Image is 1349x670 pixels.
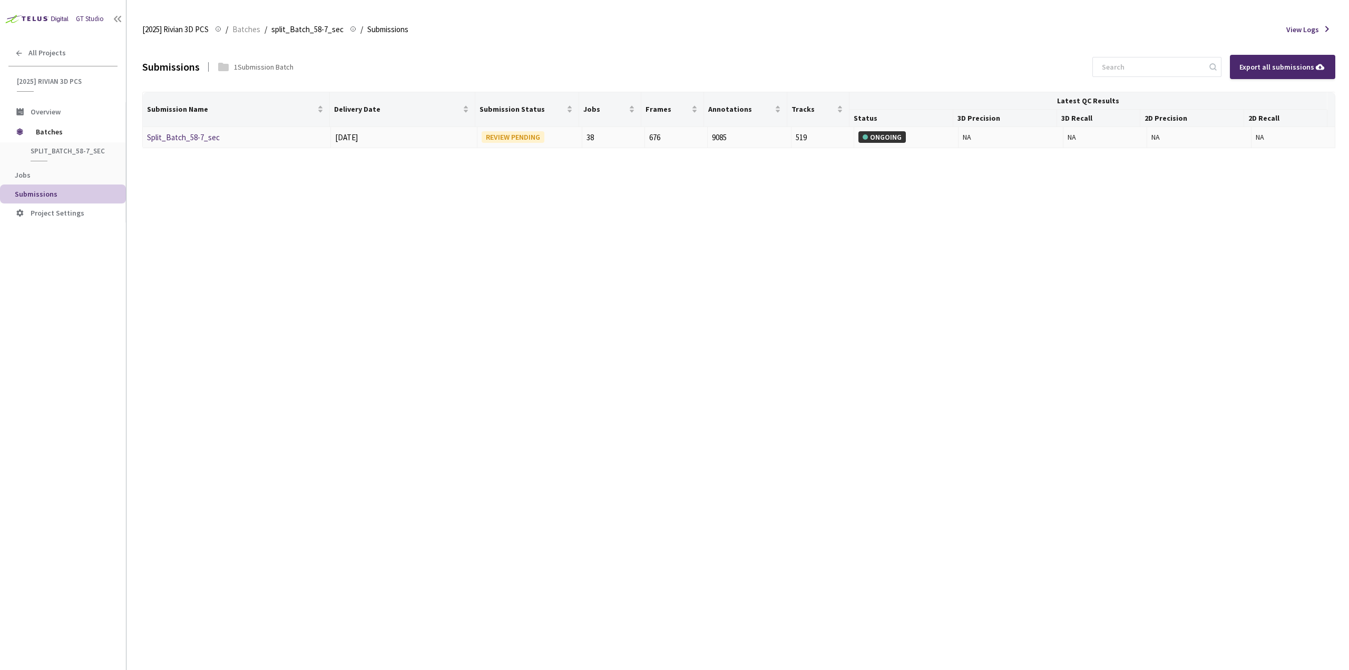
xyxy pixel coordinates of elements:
[641,92,703,127] th: Frames
[271,23,344,36] span: split_Batch_58-7_sec
[28,48,66,57] span: All Projects
[1151,131,1247,143] div: NA
[142,59,200,75] div: Submissions
[335,131,473,144] div: [DATE]
[1140,110,1244,127] th: 2D Precision
[232,23,260,36] span: Batches
[31,107,61,116] span: Overview
[147,132,220,142] a: Split_Batch_58-7_sec
[76,14,104,24] div: GT Studio
[482,131,544,143] div: REVIEW PENDING
[1286,24,1319,35] span: View Logs
[31,208,84,218] span: Project Settings
[963,131,1059,143] div: NA
[36,121,108,142] span: Batches
[787,92,849,127] th: Tracks
[583,105,627,113] span: Jobs
[849,92,1327,110] th: Latest QC Results
[953,110,1057,127] th: 3D Precision
[858,131,906,143] div: ONGOING
[586,131,640,144] div: 38
[849,110,953,127] th: Status
[1244,110,1327,127] th: 2D Recall
[649,131,703,144] div: 676
[360,23,363,36] li: /
[367,23,408,36] span: Submissions
[15,170,31,180] span: Jobs
[143,92,330,127] th: Submission Name
[579,92,641,127] th: Jobs
[142,23,209,36] span: [2025] Rivian 3D PCS
[230,23,262,35] a: Batches
[330,92,475,127] th: Delivery Date
[265,23,267,36] li: /
[1057,110,1140,127] th: 3D Recall
[791,105,835,113] span: Tracks
[226,23,228,36] li: /
[646,105,689,113] span: Frames
[1096,57,1208,76] input: Search
[704,92,787,127] th: Annotations
[1256,131,1331,143] div: NA
[17,77,111,86] span: [2025] Rivian 3D PCS
[147,105,315,113] span: Submission Name
[334,105,461,113] span: Delivery Date
[234,61,294,73] div: 1 Submission Batch
[475,92,579,127] th: Submission Status
[712,131,787,144] div: 9085
[15,189,57,199] span: Submissions
[480,105,564,113] span: Submission Status
[1068,131,1142,143] div: NA
[796,131,849,144] div: 519
[31,147,109,156] span: split_Batch_58-7_sec
[708,105,773,113] span: Annotations
[1239,61,1326,73] div: Export all submissions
